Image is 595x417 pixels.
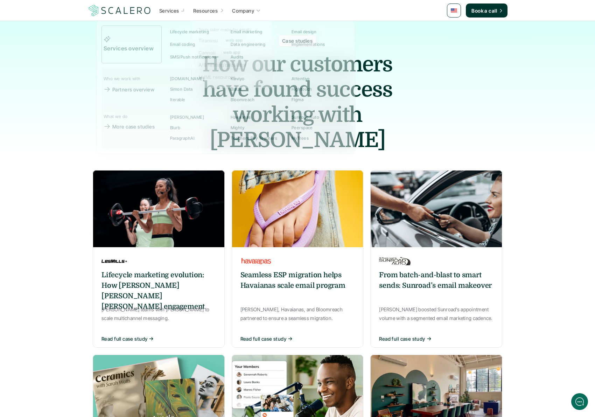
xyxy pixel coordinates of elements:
p: [PERSON_NAME] teams with [PERSON_NAME] to scale multichannel messaging. [101,305,216,322]
h6: From batch-and-blast to smart sends: Sunroad’s email makeover [379,270,493,291]
p: Read full case study [379,335,425,342]
p: Read full case study [240,335,286,342]
h6: Seamless ESP migration helps Havaianas scale email program [240,270,355,291]
a: Seamless ESP migration helps Havaianas scale email program[PERSON_NAME], Havaianas, and Bloomreac... [232,170,364,348]
span: We run on Gist [58,245,89,249]
h1: Hi! Welcome to [GEOGRAPHIC_DATA]. [10,34,129,45]
span: New conversation [45,97,84,103]
p: Company [232,7,254,14]
h2: Let us know if we can help with lifecycle marketing. [10,47,129,80]
a: Lifecycle marketing evolution: How [PERSON_NAME] [PERSON_NAME] [PERSON_NAME] engagement[PERSON_NA... [93,170,225,348]
p: Services [159,7,179,14]
a: Book a call [466,4,507,18]
button: Read full case study [240,335,355,342]
h6: Lifecycle marketing evolution: How [PERSON_NAME] [PERSON_NAME] [PERSON_NAME] engagement [101,270,216,312]
a: From batch-and-blast to smart sends: Sunroad’s email makeover[PERSON_NAME] boosted Sunroad’s appo... [370,170,502,348]
img: Scalero company logotype [87,4,152,17]
h1: How our customers have found success working with [PERSON_NAME] [184,52,411,153]
p: Book a call [471,7,497,14]
p: [PERSON_NAME] boosted Sunroad’s appointment volume with a segmented email marketing cadence. [379,305,493,322]
p: [PERSON_NAME], Havaianas, and Bloomreach partnered to ensure a seamless migration. [240,305,355,322]
iframe: gist-messenger-bubble-iframe [571,393,588,410]
button: New conversation [11,93,129,107]
p: Case studies [282,37,313,44]
p: Read full case study [101,335,147,342]
button: Read full case study [379,335,493,342]
p: Resources [193,7,218,14]
button: Read full case study [101,335,216,342]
